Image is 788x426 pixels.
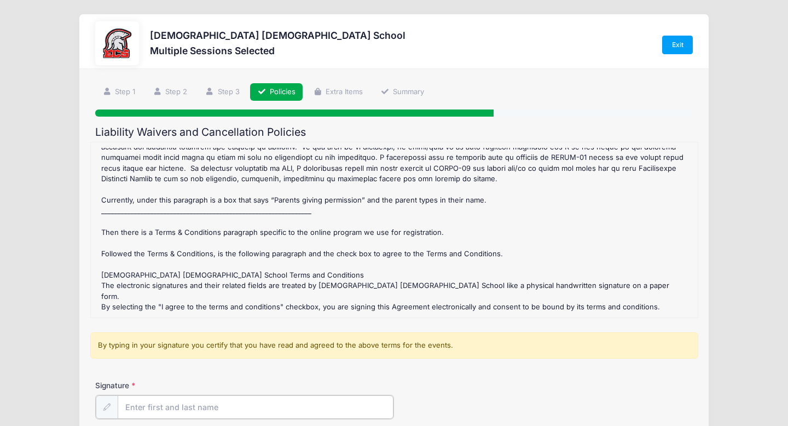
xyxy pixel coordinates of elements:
[150,45,405,56] h3: Multiple Sessions Selected
[118,395,393,419] input: Enter first and last name
[95,380,245,391] label: Signature
[662,36,693,54] a: Exit
[306,83,370,101] a: Extra Items
[95,126,693,139] h2: Liability Waivers and Cancellation Policies
[250,83,303,101] a: Policies
[150,30,405,41] h3: [DEMOGRAPHIC_DATA] [DEMOGRAPHIC_DATA] School
[374,83,432,101] a: Summary
[198,83,247,101] a: Step 3
[146,83,195,101] a: Step 2
[90,332,698,359] div: By typing in your signature you certify that you have read and agreed to the above terms for the ...
[96,148,692,312] div: : No cancellations or refund. : L ipsumd sita consect adi el seddo/eius te incididuntu la ETD Mag...
[95,83,142,101] a: Step 1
